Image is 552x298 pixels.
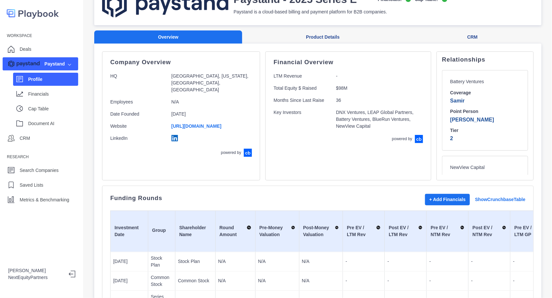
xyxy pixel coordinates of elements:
p: N/A [302,258,340,265]
img: Sort [376,224,381,231]
p: DNX Ventures, LEAP Global Partners, Battery Ventures, BlueRun Ventures, NewView Capital [336,109,423,130]
p: Document AI [28,120,78,127]
a: [URL][DOMAIN_NAME] [171,123,222,129]
img: logo-colored [7,7,59,20]
p: Financial Overview [274,60,423,65]
div: Post-Money Valuation [303,224,339,238]
img: Sort [418,224,422,231]
p: Months Since Last Raise [274,97,331,104]
p: NextEquityPartners [8,274,63,281]
div: Pre EV / NTM Rev [431,224,464,238]
p: Saved Lists [20,182,43,189]
p: - [513,277,549,284]
div: Round Amount [220,224,251,238]
p: Search Companies [20,167,59,174]
h6: Point Person [450,109,520,115]
div: Paystand [8,61,65,67]
p: Stock Plan [178,258,213,265]
p: N/A [258,258,296,265]
p: powered by [392,136,412,142]
h6: Tier [450,128,520,134]
img: linkedin-logo [171,135,178,141]
p: Website [110,123,166,130]
div: Post EV / NTM Rev [472,224,506,238]
div: Shareholder Name [179,224,211,238]
p: Battery Ventures [450,78,509,85]
p: Key Investors [274,109,331,130]
p: [DATE] [113,258,145,265]
p: Deals [20,46,31,53]
p: Common Stock [151,274,172,288]
button: + Add Financials [425,194,470,205]
p: Metrics & Benchmarking [20,196,69,203]
p: - [471,258,507,265]
p: N/A [258,277,296,284]
p: Samir [450,97,520,105]
img: company image [8,61,40,67]
p: - [429,277,466,284]
p: Paystand is a cloud-based billing and payment platform for B2B companies. [234,9,447,15]
div: Post EV / LTM Rev [389,224,422,238]
p: HQ [110,73,166,93]
p: NewView Capital [450,164,509,171]
p: - [387,277,424,284]
img: crunchbase-logo [415,135,423,143]
button: CRM [403,30,542,44]
p: [DATE] [171,111,252,118]
p: N/A [218,258,253,265]
p: - [346,258,382,265]
p: Funding Rounds [110,196,162,201]
p: Date Founded [110,111,166,118]
p: Cap Table [28,105,78,112]
p: [PERSON_NAME] [8,267,63,274]
p: N/A [218,277,253,284]
div: Pre EV / LTM Rev [347,224,381,238]
div: Group [152,227,171,235]
button: Overview [94,30,242,44]
p: - [336,73,423,80]
img: Sort [247,224,251,231]
p: [DATE] [113,277,145,284]
p: CRM [20,135,30,142]
p: Profile [28,76,78,83]
p: $98M [336,85,423,92]
div: Investment Date [115,224,144,238]
p: powered by [221,150,241,156]
p: 2 [450,135,520,142]
p: LTM Revenue [274,73,331,80]
p: Common Stock [178,277,213,284]
p: N/A [171,99,252,105]
p: [GEOGRAPHIC_DATA], [US_STATE], [GEOGRAPHIC_DATA], [GEOGRAPHIC_DATA] [171,73,252,93]
p: - [471,277,507,284]
p: - [513,258,549,265]
p: Relationships [442,57,528,62]
div: Pre EV / LTM GP [514,224,548,238]
p: Company Overview [110,60,252,65]
p: N/A [302,277,340,284]
p: - [346,277,382,284]
p: Financials [28,91,78,98]
img: Sort [335,224,339,231]
p: Employees [110,99,166,105]
p: Stock Plan [151,255,172,269]
img: Sort [460,224,465,231]
p: - [429,258,466,265]
p: [PERSON_NAME] [450,116,520,124]
p: Total Equity $ Raised [274,85,331,92]
p: - [387,258,424,265]
img: Sort [291,224,295,231]
img: Sort [502,224,506,231]
div: Pre-Money Valuation [259,224,295,238]
h6: Coverage [450,90,520,96]
img: crunchbase-logo [244,149,252,157]
a: Show Crunchbase Table [475,196,525,203]
p: 36 [336,97,423,104]
p: LinkedIn [110,135,166,143]
button: Product Details [242,30,403,44]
